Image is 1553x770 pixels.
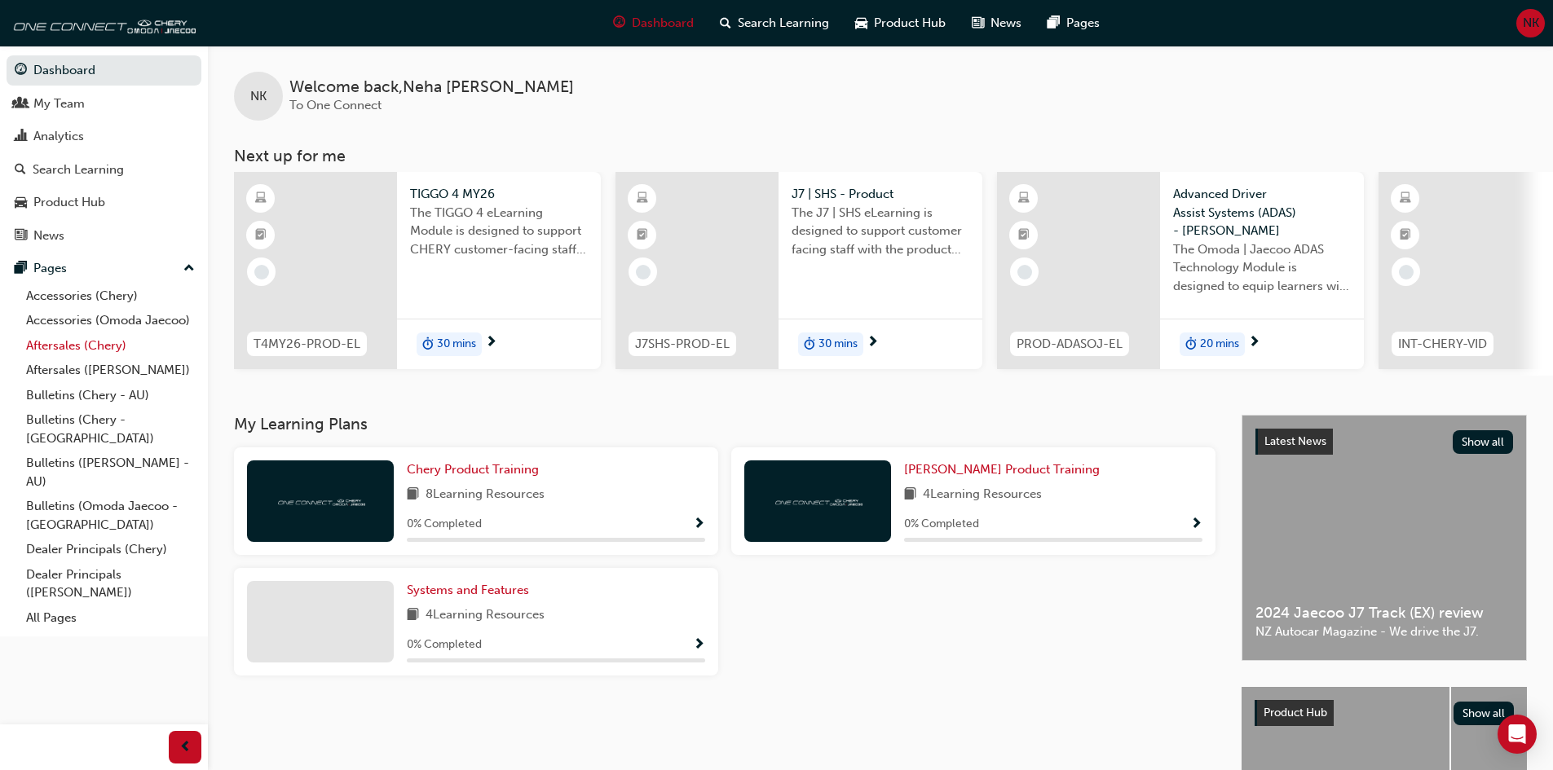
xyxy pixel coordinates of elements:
a: Accessories (Omoda Jaecoo) [20,308,201,333]
a: Analytics [7,121,201,152]
span: next-icon [867,336,879,350]
span: pages-icon [15,262,27,276]
a: Bulletins (Chery - AU) [20,383,201,408]
span: book-icon [904,485,916,505]
span: car-icon [855,13,867,33]
span: Show Progress [1190,517,1202,532]
a: PROD-ADASOJ-ELAdvanced Driver Assist Systems (ADAS) - [PERSON_NAME]The Omoda | Jaecoo ADAS Techno... [997,172,1364,369]
span: next-icon [1248,336,1260,350]
span: duration-icon [1185,334,1197,355]
a: Chery Product Training [407,460,545,479]
span: Search Learning [738,14,829,33]
span: learningResourceType_ELEARNING-icon [1018,188,1030,209]
span: learningRecordVerb_NONE-icon [1017,265,1032,279]
span: up-icon [183,258,195,279]
span: 0 % Completed [407,515,482,534]
a: Aftersales (Chery) [20,333,201,359]
span: Show Progress [693,638,705,653]
span: duration-icon [804,334,815,355]
span: booktick-icon [255,225,267,246]
button: Pages [7,253,201,284]
span: Chery Product Training [407,462,539,477]
span: booktick-icon [1400,225,1411,246]
span: Welcome back , Neha [PERSON_NAME] [289,78,574,97]
span: Latest News [1264,434,1326,448]
span: people-icon [15,97,27,112]
img: oneconnect [276,493,365,508]
button: NK [1516,9,1545,37]
span: [PERSON_NAME] Product Training [904,462,1100,477]
span: pages-icon [1048,13,1060,33]
a: Bulletins (Omoda Jaecoo - [GEOGRAPHIC_DATA]) [20,494,201,537]
span: learningResourceType_ELEARNING-icon [637,188,648,209]
a: Product Hub [7,187,201,218]
a: car-iconProduct Hub [842,7,959,40]
span: prev-icon [179,737,192,758]
div: News [33,227,64,245]
span: learningRecordVerb_NONE-icon [636,265,651,279]
div: Pages [33,259,67,278]
span: 4 Learning Resources [426,605,545,626]
span: T4MY26-PROD-EL [254,335,360,354]
span: The TIGGO 4 eLearning Module is designed to support CHERY customer-facing staff with the product ... [410,204,588,259]
span: Pages [1066,14,1100,33]
span: News [990,14,1021,33]
a: J7SHS-PROD-ELJ7 | SHS - ProductThe J7 | SHS eLearning is designed to support customer facing staf... [615,172,982,369]
span: 0 % Completed [407,636,482,654]
span: guage-icon [613,13,625,33]
div: My Team [33,95,85,113]
span: J7SHS-PROD-EL [635,335,730,354]
img: oneconnect [8,7,196,39]
span: 8 Learning Resources [426,485,545,505]
a: Search Learning [7,155,201,185]
span: learningRecordVerb_NONE-icon [254,265,269,279]
a: guage-iconDashboard [600,7,707,40]
a: Product HubShow all [1255,700,1514,726]
button: Show Progress [1190,514,1202,535]
span: Advanced Driver Assist Systems (ADAS) - [PERSON_NAME] [1173,185,1351,240]
span: NK [250,87,267,106]
span: NK [1523,14,1539,33]
span: PROD-ADASOJ-EL [1017,335,1123,354]
span: learningResourceType_ELEARNING-icon [1400,188,1411,209]
span: Show Progress [693,517,705,532]
span: The Omoda | Jaecoo ADAS Technology Module is designed to equip learners with essential knowledge ... [1173,240,1351,296]
div: Product Hub [33,193,105,212]
span: booktick-icon [637,225,648,246]
h3: Next up for me [208,147,1553,165]
a: Systems and Features [407,581,536,600]
a: news-iconNews [959,7,1035,40]
span: next-icon [485,336,497,350]
span: learningRecordVerb_NONE-icon [1399,265,1414,279]
span: J7 | SHS - Product [792,185,969,204]
h3: My Learning Plans [234,415,1215,433]
a: search-iconSearch Learning [707,7,842,40]
span: chart-icon [15,130,27,144]
span: news-icon [15,229,27,244]
a: Bulletins (Chery - [GEOGRAPHIC_DATA]) [20,407,201,451]
span: car-icon [15,196,27,210]
span: news-icon [972,13,984,33]
span: Product Hub [874,14,946,33]
span: NZ Autocar Magazine - We drive the J7. [1255,623,1513,641]
button: DashboardMy TeamAnalyticsSearch LearningProduct HubNews [7,52,201,253]
span: Dashboard [632,14,694,33]
a: All Pages [20,605,201,631]
div: Search Learning [33,161,124,179]
a: pages-iconPages [1035,7,1113,40]
a: Aftersales ([PERSON_NAME]) [20,358,201,383]
button: Show Progress [693,635,705,655]
a: Latest NewsShow all [1255,429,1513,455]
span: book-icon [407,485,419,505]
span: 30 mins [818,335,858,354]
span: Product Hub [1264,706,1327,719]
a: Dashboard [7,55,201,86]
span: duration-icon [422,334,434,355]
span: learningResourceType_ELEARNING-icon [255,188,267,209]
div: Analytics [33,127,84,146]
button: Show all [1453,430,1514,454]
a: News [7,221,201,251]
span: book-icon [407,605,419,626]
